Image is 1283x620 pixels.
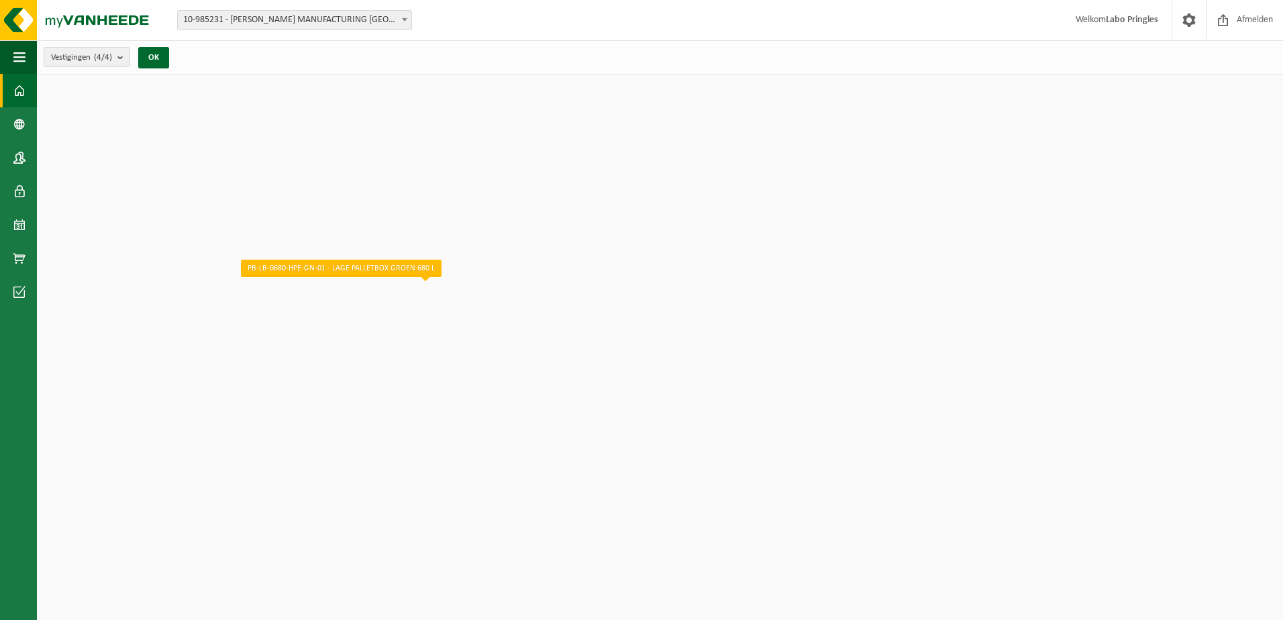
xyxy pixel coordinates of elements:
[51,48,112,68] span: Vestigingen
[1106,15,1158,25] strong: Labo Pringles
[177,10,412,30] span: 10-985231 - WIMBLE MANUFACTURING BELGIUM BV - MECHELEN
[138,47,169,68] button: OK
[44,47,130,67] button: Vestigingen(4/4)
[94,53,112,62] count: (4/4)
[178,11,411,30] span: 10-985231 - WIMBLE MANUFACTURING BELGIUM BV - MECHELEN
